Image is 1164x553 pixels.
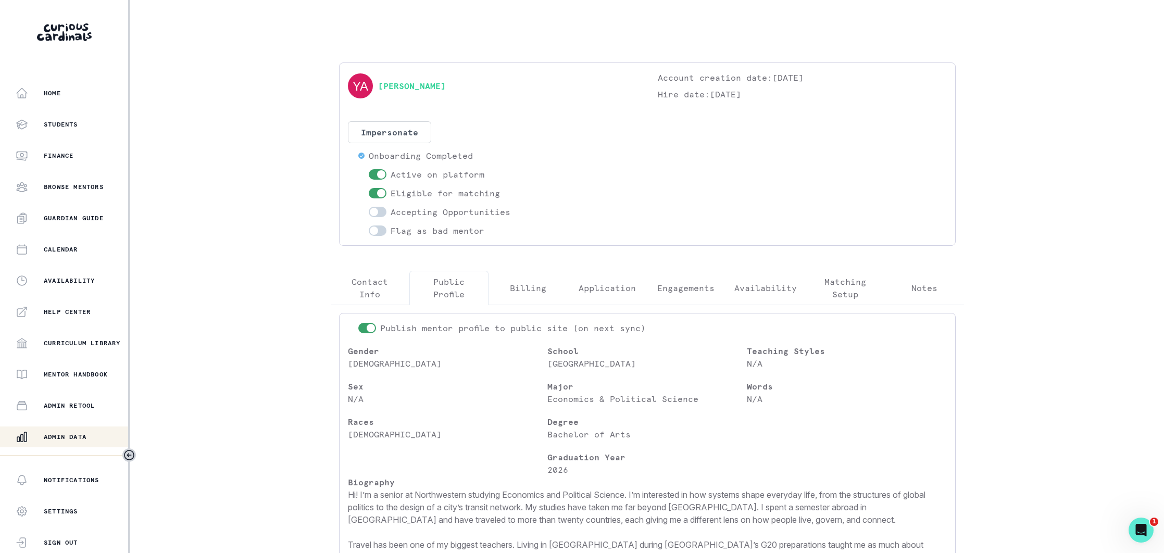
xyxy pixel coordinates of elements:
[1129,518,1154,543] iframe: Intercom live chat
[348,345,547,357] p: Gender
[44,370,108,379] p: Mentor Handbook
[734,282,797,294] p: Availability
[348,121,431,143] button: Impersonate
[44,308,91,316] p: Help Center
[747,357,946,370] p: N/A
[911,282,937,294] p: Notes
[747,380,946,393] p: Words
[547,345,747,357] p: School
[369,149,473,162] p: Onboarding Completed
[547,380,747,393] p: Major
[391,168,484,181] p: Active on platform
[348,73,373,98] img: svg
[44,183,104,191] p: Browse Mentors
[348,476,947,488] p: Biography
[378,80,446,92] a: [PERSON_NAME]
[44,401,95,410] p: Admin Retool
[391,187,500,199] p: Eligible for matching
[747,393,946,405] p: N/A
[658,71,947,84] p: Account creation date: [DATE]
[122,448,136,462] button: Toggle sidebar
[510,282,546,294] p: Billing
[44,245,78,254] p: Calendar
[44,276,95,285] p: Availability
[391,224,484,237] p: Flag as bad mentor
[380,322,646,334] p: Publish mentor profile to public site (on next sync)
[1150,518,1158,526] span: 1
[547,428,747,441] p: Bachelor of Arts
[340,275,401,300] p: Contact Info
[547,416,747,428] p: Degree
[547,463,747,476] p: 2026
[44,538,78,547] p: Sign Out
[37,23,92,41] img: Curious Cardinals Logo
[348,393,547,405] p: N/A
[348,488,947,526] p: Hi! I’m a senior at Northwestern studying Economics and Political Science. I’m interested in how ...
[44,507,78,516] p: Settings
[44,89,61,97] p: Home
[579,282,636,294] p: Application
[418,275,480,300] p: Public Profile
[44,214,104,222] p: Guardian Guide
[348,428,547,441] p: [DEMOGRAPHIC_DATA]
[547,393,747,405] p: Economics & Political Science
[44,433,86,441] p: Admin Data
[44,152,73,160] p: Finance
[348,416,547,428] p: Races
[44,120,78,129] p: Students
[747,345,946,357] p: Teaching Styles
[547,451,747,463] p: Graduation Year
[44,476,99,484] p: Notifications
[44,339,121,347] p: Curriculum Library
[348,357,547,370] p: [DEMOGRAPHIC_DATA]
[657,282,715,294] p: Engagements
[348,380,547,393] p: Sex
[547,357,747,370] p: [GEOGRAPHIC_DATA]
[658,88,947,100] p: Hire date: [DATE]
[391,206,510,218] p: Accepting Opportunities
[815,275,876,300] p: Matching Setup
